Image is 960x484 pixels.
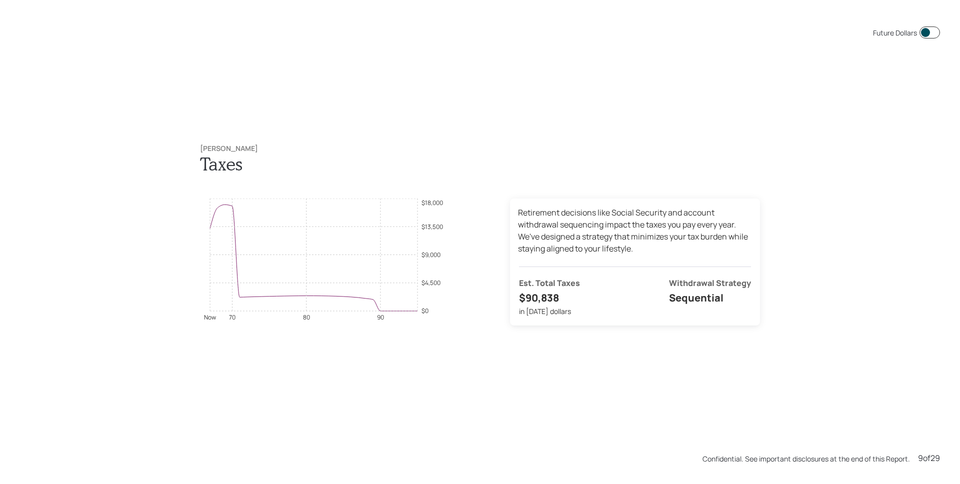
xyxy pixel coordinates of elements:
[421,306,428,315] tspan: $0
[204,313,216,321] tspan: Now
[519,277,580,290] h5: Est. Total Taxes
[229,313,235,321] tspan: 70
[421,222,443,231] tspan: $13,500
[421,250,440,259] tspan: $9,000
[918,452,940,464] div: 9 of 29
[377,313,384,321] tspan: 90
[519,306,580,316] p: in [DATE] dollars
[303,313,310,321] tspan: 80
[702,453,910,464] div: Confidential. See important disclosures at the end of this Report.
[669,277,751,290] h5: Withdrawal Strategy
[200,144,760,153] h6: [PERSON_NAME]
[518,206,752,254] p: Retirement decisions like Social Security and account withdrawal sequencing impact the taxes you ...
[669,290,751,306] h4: Sequential
[200,153,760,174] h1: Taxes
[519,290,580,306] h4: $90,838
[873,27,917,38] div: Future Dollars
[421,278,440,287] tspan: $4,500
[421,198,443,207] tspan: $18,000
